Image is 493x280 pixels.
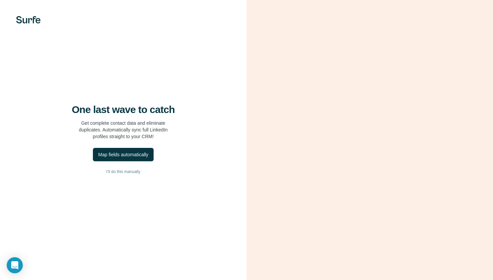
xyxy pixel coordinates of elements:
[7,257,23,273] div: Open Intercom Messenger
[13,167,233,177] button: I’ll do this manually
[98,151,148,158] div: Map fields automatically
[93,148,154,161] button: Map fields automatically
[16,16,41,23] img: Surfe's logo
[72,104,175,116] h4: One last wave to catch
[79,120,168,140] p: Get complete contact data and eliminate duplicates. Automatically sync full LinkedIn profiles str...
[106,169,140,175] span: I’ll do this manually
